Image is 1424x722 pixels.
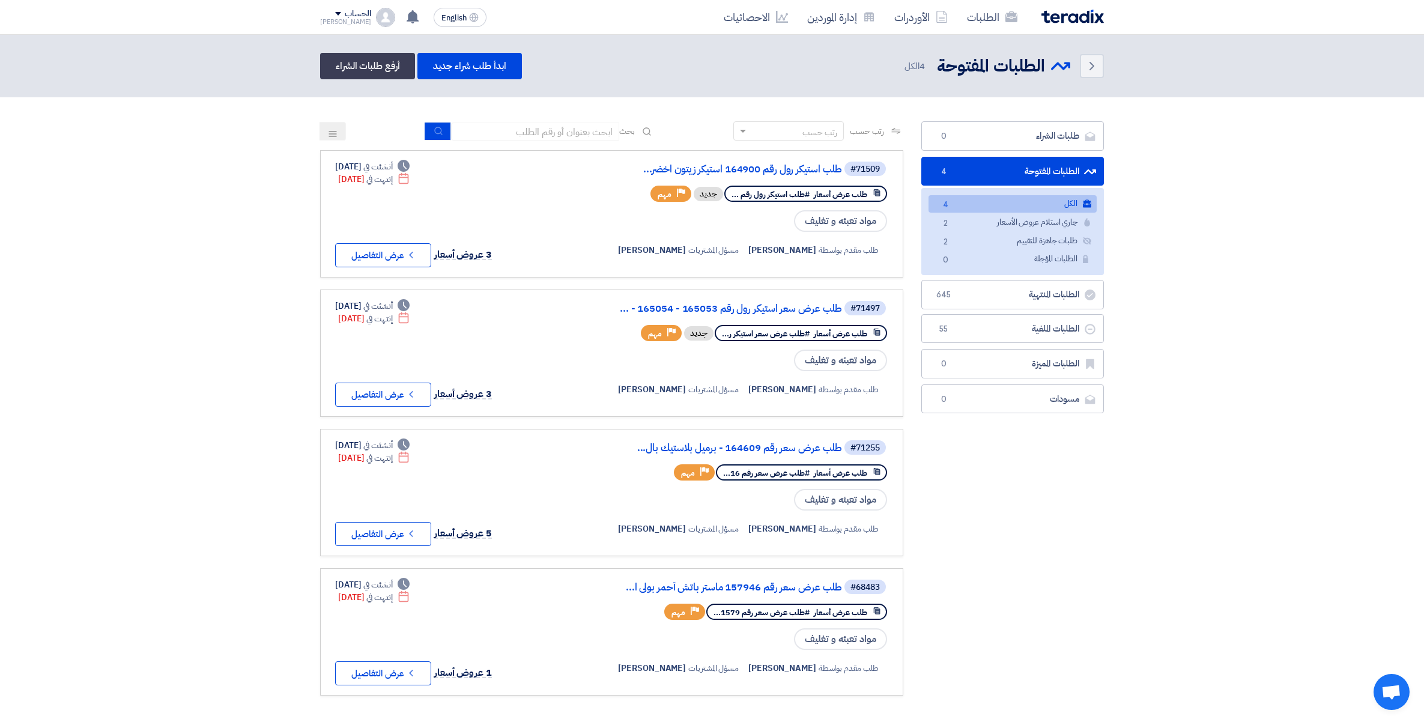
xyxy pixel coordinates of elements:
[732,189,810,200] span: #طلب استيكر رول رقم ...
[904,59,927,73] span: الكل
[748,244,816,256] span: [PERSON_NAME]
[335,243,431,267] button: عرض التفاصيل
[363,300,392,312] span: أنشئت في
[748,523,816,535] span: [PERSON_NAME]
[936,393,951,405] span: 0
[366,452,392,464] span: إنتهت في
[920,59,925,73] span: 4
[936,323,951,335] span: 55
[671,607,685,618] span: مهم
[921,121,1104,151] a: طلبات الشراء0
[748,662,816,675] span: [PERSON_NAME]
[417,53,521,79] a: ابدأ طلب شراء جديد
[885,3,957,31] a: الأوردرات
[921,314,1104,344] a: الطلبات الملغية55
[688,523,739,535] span: مسؤل المشتريات
[929,195,1097,213] a: الكل
[619,125,635,138] span: بحث
[658,189,671,200] span: مهم
[814,328,867,339] span: طلب عرض أسعار
[345,9,371,19] div: الحساب
[850,305,880,313] div: #71497
[602,582,842,593] a: طلب عرض سعر رقم 157946 ماستر باتش أحمر بولى ا...
[618,383,686,396] span: [PERSON_NAME]
[722,328,810,339] span: #طلب عرض سعر استيكر ر...
[688,383,739,396] span: مسؤل المشتريات
[335,578,410,591] div: [DATE]
[338,452,410,464] div: [DATE]
[434,8,486,27] button: English
[618,244,686,256] span: [PERSON_NAME]
[794,210,887,232] span: مواد تعبئه و تغليف
[794,350,887,371] span: مواد تعبئه و تغليف
[363,160,392,173] span: أنشئت في
[798,3,885,31] a: إدارة الموردين
[921,157,1104,186] a: الطلبات المفتوحة4
[366,312,392,325] span: إنتهت في
[938,236,953,249] span: 2
[335,522,431,546] button: عرض التفاصيل
[921,280,1104,309] a: الطلبات المنتهية645
[921,384,1104,414] a: مسودات0
[434,666,492,680] span: 1 عروض أسعار
[681,467,695,479] span: مهم
[921,349,1104,378] a: الطلبات المميزة0
[723,467,810,479] span: #طلب عرض سعر رقم 16...
[714,3,798,31] a: الاحصائيات
[335,160,410,173] div: [DATE]
[938,217,953,230] span: 2
[1041,10,1104,23] img: Teradix logo
[802,126,837,139] div: رتب حسب
[335,300,410,312] div: [DATE]
[814,607,867,618] span: طلب عرض أسعار
[819,662,879,675] span: طلب مقدم بواسطة
[850,583,880,592] div: #68483
[602,443,842,454] a: طلب عرض سعر رقم 164609 - برميل بلاستيك بال...
[434,526,492,541] span: 5 عروض أسعار
[850,444,880,452] div: #71255
[451,123,619,141] input: ابحث بعنوان أو رقم الطلب
[335,439,410,452] div: [DATE]
[929,250,1097,268] a: الطلبات المؤجلة
[938,199,953,211] span: 4
[434,387,492,401] span: 3 عروض أسعار
[957,3,1027,31] a: الطلبات
[366,591,392,604] span: إنتهت في
[819,383,879,396] span: طلب مقدم بواسطة
[441,14,467,22] span: English
[819,244,879,256] span: طلب مقدم بواسطة
[363,578,392,591] span: أنشئت في
[794,628,887,650] span: مواد تعبئه و تغليف
[936,166,951,178] span: 4
[694,187,723,201] div: جديد
[936,358,951,370] span: 0
[748,383,816,396] span: [PERSON_NAME]
[1374,674,1410,710] div: Open chat
[929,214,1097,231] a: جاري استلام عروض الأسعار
[936,130,951,142] span: 0
[618,662,686,675] span: [PERSON_NAME]
[684,326,714,341] div: جديد
[819,523,879,535] span: طلب مقدم بواسطة
[434,247,492,262] span: 3 عروض أسعار
[814,189,867,200] span: طلب عرض أسعار
[320,53,415,79] a: أرفع طلبات الشراء
[814,467,867,479] span: طلب عرض أسعار
[338,312,410,325] div: [DATE]
[338,591,410,604] div: [DATE]
[714,607,810,618] span: #طلب عرض سعر رقم 1579...
[618,523,686,535] span: [PERSON_NAME]
[850,125,884,138] span: رتب حسب
[936,289,951,301] span: 645
[937,55,1045,78] h2: الطلبات المفتوحة
[320,19,371,25] div: [PERSON_NAME]
[376,8,395,27] img: profile_test.png
[688,244,739,256] span: مسؤل المشتريات
[688,662,739,675] span: مسؤل المشتريات
[602,164,842,175] a: طلب استيكر رول رقم 164900 استيكر زيتون اخضر...
[929,232,1097,250] a: طلبات جاهزة للتقييم
[850,165,880,174] div: #71509
[335,383,431,407] button: عرض التفاصيل
[363,439,392,452] span: أنشئت في
[366,173,392,186] span: إنتهت في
